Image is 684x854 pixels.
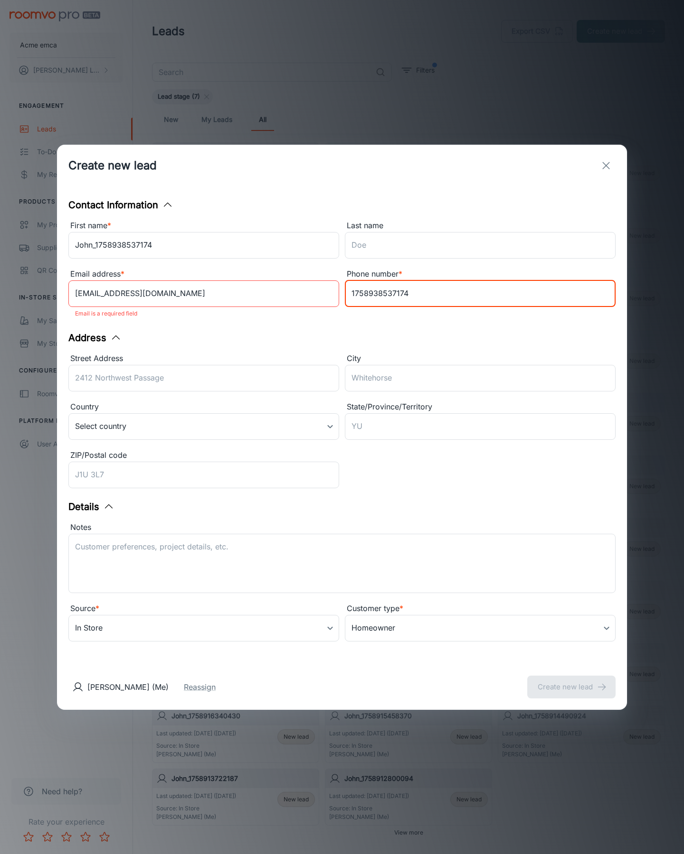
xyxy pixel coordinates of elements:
input: YU [345,413,616,440]
div: Homeowner [345,615,616,641]
h1: Create new lead [68,157,157,174]
button: exit [597,156,616,175]
button: Details [68,500,114,514]
p: Email is a required field [75,308,332,319]
div: Select country [68,413,339,440]
div: First name [68,220,339,232]
div: In Store [68,615,339,641]
div: Street Address [68,353,339,365]
input: 2412 Northwest Passage [68,365,339,391]
div: State/Province/Territory [345,401,616,413]
div: Email address [68,268,339,280]
div: City [345,353,616,365]
button: Contact Information [68,198,173,212]
div: Customer type [345,603,616,615]
input: myname@example.com [68,280,339,307]
div: Last name [345,220,616,232]
input: John [68,232,339,259]
input: +1 439-123-4567 [345,280,616,307]
input: J1U 3L7 [68,462,339,488]
input: Doe [345,232,616,259]
button: Address [68,331,122,345]
div: Country [68,401,339,413]
div: ZIP/Postal code [68,449,339,462]
div: Source [68,603,339,615]
div: Notes [68,521,616,534]
input: Whitehorse [345,365,616,391]
div: Phone number [345,268,616,280]
p: [PERSON_NAME] (Me) [87,681,169,693]
button: Reassign [184,681,216,693]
